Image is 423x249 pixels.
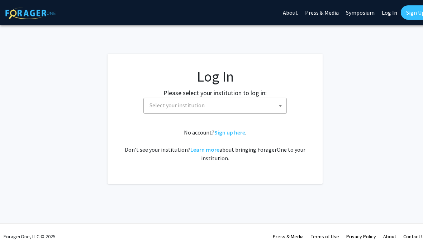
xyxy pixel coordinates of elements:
[214,129,245,136] a: Sign up here
[383,233,396,240] a: About
[346,233,376,240] a: Privacy Policy
[147,98,286,113] span: Select your institution
[190,146,219,153] a: Learn more about bringing ForagerOne to your institution
[4,224,56,249] div: ForagerOne, LLC © 2025
[122,128,308,162] div: No account? . Don't see your institution? about bringing ForagerOne to your institution.
[163,88,267,98] label: Please select your institution to log in:
[143,98,287,114] span: Select your institution
[311,233,339,240] a: Terms of Use
[149,102,205,109] span: Select your institution
[5,7,56,19] img: ForagerOne Logo
[122,68,308,85] h1: Log In
[273,233,304,240] a: Press & Media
